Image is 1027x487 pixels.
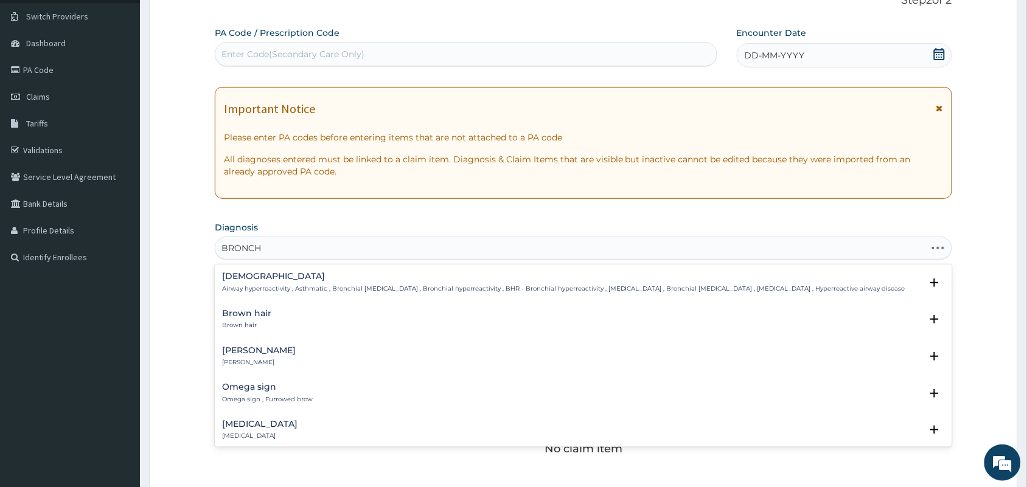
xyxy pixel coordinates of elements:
[224,153,943,178] p: All diagnoses entered must be linked to a claim item. Diagnosis & Claim Items that are visible bu...
[222,395,313,404] p: Omega sign , Furrowed brow
[737,27,807,39] label: Encounter Date
[222,420,298,429] h4: [MEDICAL_DATA]
[927,275,942,290] i: open select status
[215,221,258,233] label: Diagnosis
[224,102,315,116] h1: Important Notice
[215,27,339,39] label: PA Code / Prescription Code
[545,443,622,455] p: No claim item
[26,118,48,129] span: Tariffs
[71,153,168,276] span: We're online!
[6,332,232,375] textarea: Type your message and hit 'Enter'
[222,382,313,392] h4: Omega sign
[222,285,905,293] p: Airway hyperreactivity , Asthmatic , Bronchial [MEDICAL_DATA] , Bronchial hyperreactivity , BHR -...
[222,432,298,440] p: [MEDICAL_DATA]
[222,358,296,367] p: [PERSON_NAME]
[221,48,364,60] div: Enter Code(Secondary Care Only)
[222,309,271,318] h4: Brown hair
[222,321,271,330] p: Brown hair
[927,312,942,326] i: open select status
[224,131,943,143] p: Please enter PA codes before entering items that are not attached to a PA code
[745,49,805,61] span: DD-MM-YYYY
[26,11,88,22] span: Switch Providers
[63,68,204,84] div: Chat with us now
[26,91,50,102] span: Claims
[222,346,296,355] h4: [PERSON_NAME]
[927,386,942,401] i: open select status
[927,349,942,364] i: open select status
[23,61,49,91] img: d_794563401_company_1708531726252_794563401
[200,6,229,35] div: Minimize live chat window
[222,272,905,281] h4: [DEMOGRAPHIC_DATA]
[26,38,66,49] span: Dashboard
[927,423,942,437] i: open select status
